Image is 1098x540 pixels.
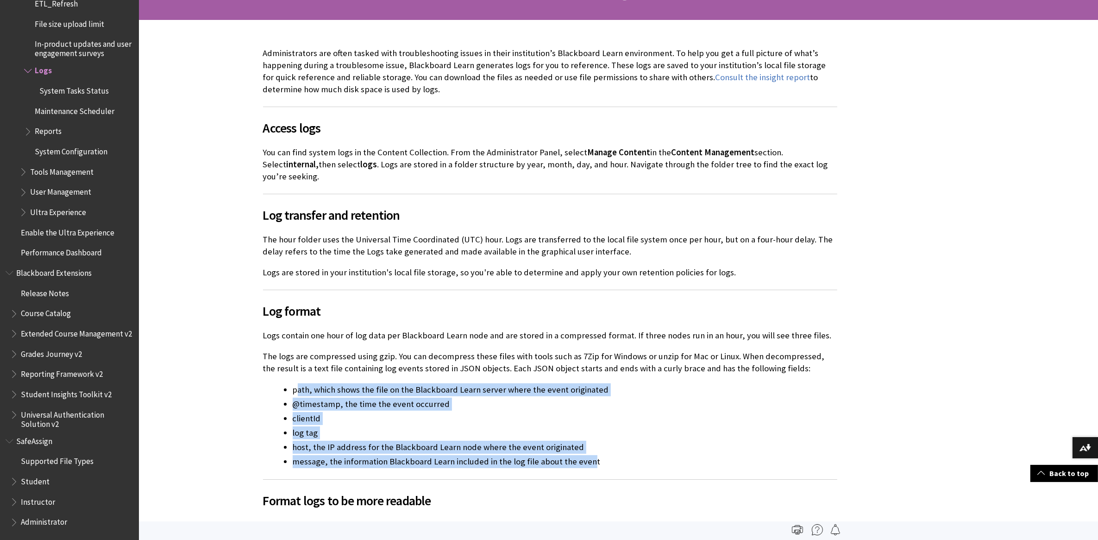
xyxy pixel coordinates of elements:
span: Student Insights Toolkit v2 [21,387,112,399]
span: Format logs to be more readable [263,491,837,510]
span: Universal Authentication Solution v2 [21,407,132,429]
a: Back to top [1030,465,1098,482]
span: Enable the Ultra Experience [21,225,114,237]
p: Logs are stored in your institution's local file storage, so you're able to determine and apply y... [263,267,837,279]
span: Administrator [21,515,67,527]
span: Maintenance Scheduler [35,103,114,116]
p: Administrators are often tasked with troubleshooting issues in their institution’s Blackboard Lea... [263,47,837,96]
span: Reports [35,124,62,136]
span: Log format [263,301,837,321]
span: System Tasks Status [39,83,109,95]
span: logs [361,159,377,170]
span: Extended Course Management v2 [21,326,132,338]
span: In-product updates and user engagement surveys [35,37,132,58]
span: Performance Dashboard [21,245,102,258]
span: File size upload limit [35,16,104,29]
p: Log files are stored as JSON files, which can be difficult to read if you’re unfamiliar with the ... [263,519,837,531]
span: Logs [35,63,52,76]
span: User Management [30,184,91,197]
span: Blackboard Extensions [16,265,92,278]
span: SafeAssign [16,433,52,446]
span: Content Management [671,147,755,158]
li: host, the IP address for the Blackboard Learn node where the event originated [293,441,837,454]
span: Log transfer and retention [263,205,837,225]
span: Tools Management [30,164,94,177]
a: Consult the insight report [715,72,810,83]
span: Reporting Framework v2 [21,366,103,379]
span: Manage Content [588,147,651,158]
nav: Book outline for Blackboard Extensions [6,265,133,429]
span: Instructor [21,494,55,507]
span: System Configuration [35,144,107,156]
li: log tag [293,426,837,439]
nav: Book outline for Blackboard SafeAssign [6,433,133,530]
p: The hour folder uses the Universal Time Coordinated (UTC) hour. Logs are transferred to the local... [263,234,837,258]
img: More help [812,524,823,535]
p: You can find system logs in the Content Collection. From the Administrator Panel, select in the s... [263,146,837,183]
span: Supported File Types [21,454,94,466]
p: The logs are compressed using gzip. You can decompress these files with tools such as 7Zip for Wi... [263,350,837,375]
li: message, the information Blackboard Learn included in the log file about the event [293,455,837,468]
p: Logs contain one hour of log data per Blackboard Learn node and are stored in a compressed format... [263,330,837,342]
span: Student [21,474,50,486]
li: clientId [293,412,837,425]
img: Follow this page [830,524,841,535]
span: Release Notes [21,286,69,298]
span: Course Catalog [21,306,71,318]
li: @timestamp, the time the event occurred [293,398,837,411]
img: Print [792,524,803,535]
span: internal, [287,159,319,170]
span: Grades Journey v2 [21,346,82,359]
span: Access logs [263,118,837,138]
span: Ultra Experience [30,204,86,217]
li: path, which shows the file on the Blackboard Learn server where the event originated [293,383,837,396]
